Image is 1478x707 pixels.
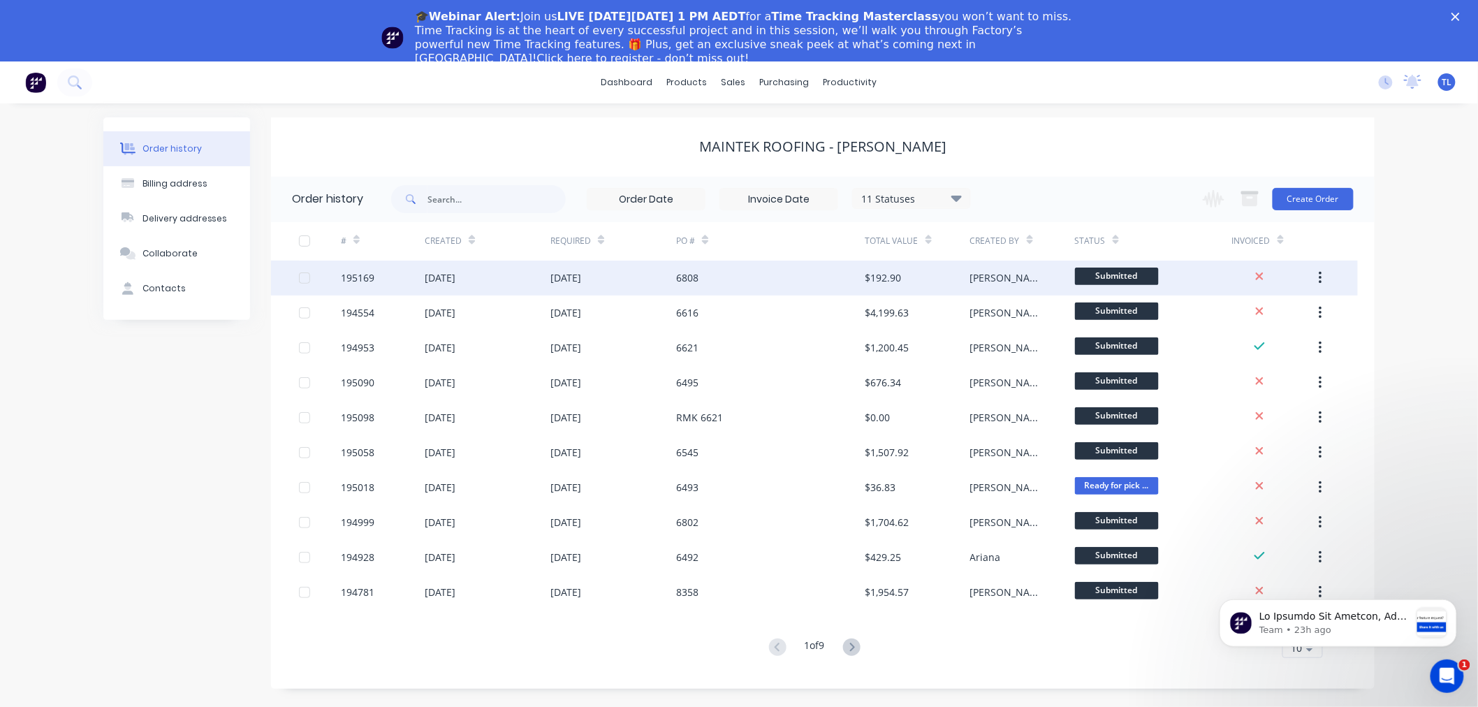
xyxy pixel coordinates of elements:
div: Close [1451,13,1465,21]
div: 11 Statuses [853,191,970,206]
div: [PERSON_NAME] [970,480,1047,495]
div: [DATE] [425,410,455,425]
div: [DATE] [550,515,581,530]
div: [DATE] [425,375,455,390]
div: 6495 [676,375,698,390]
div: Total Value [865,235,919,247]
div: $192.90 [865,270,902,285]
a: dashboard [594,72,660,93]
div: 194928 [341,550,374,564]
div: [DATE] [425,340,455,355]
div: 195018 [341,480,374,495]
div: $1,704.62 [865,515,909,530]
div: [DATE] [550,340,581,355]
div: [DATE] [550,410,581,425]
span: Submitted [1075,547,1159,564]
div: 8358 [676,585,698,599]
input: Order Date [587,189,705,210]
div: 6492 [676,550,698,564]
div: 6545 [676,445,698,460]
span: Ready for pick ... [1075,477,1159,495]
img: Profile image for Team [381,27,404,49]
div: Order history [142,143,202,155]
div: products [660,72,715,93]
button: Collaborate [103,236,250,271]
iframe: Intercom notifications message [1199,571,1478,669]
div: Created [425,235,462,247]
div: $0.00 [865,410,891,425]
div: [DATE] [425,515,455,530]
div: purchasing [753,72,817,93]
span: 1 [1459,659,1470,671]
div: 195169 [341,270,374,285]
div: [DATE] [425,305,455,320]
div: 194554 [341,305,374,320]
span: Submitted [1075,442,1159,460]
iframe: Intercom live chat [1431,659,1464,693]
div: Delivery addresses [142,212,228,225]
div: [PERSON_NAME] [970,585,1047,599]
div: Status [1075,235,1106,247]
button: Billing address [103,166,250,201]
span: TL [1442,76,1452,89]
div: [DATE] [425,270,455,285]
div: [DATE] [550,305,581,320]
span: Submitted [1075,372,1159,390]
div: RMK 6621 [676,410,723,425]
div: [DATE] [550,445,581,460]
div: # [341,222,425,261]
b: 🎓Webinar Alert: [415,10,520,23]
div: [PERSON_NAME] [970,410,1047,425]
div: [PERSON_NAME] [970,340,1047,355]
div: 195090 [341,375,374,390]
div: Created [425,222,550,261]
div: Required [550,222,676,261]
div: [DATE] [550,375,581,390]
button: Contacts [103,271,250,306]
div: [DATE] [425,585,455,599]
div: 195058 [341,445,374,460]
div: 6802 [676,515,698,530]
p: Message from Team, sent 23h ago [61,52,212,65]
div: [PERSON_NAME] [970,445,1047,460]
div: [DATE] [550,480,581,495]
input: Search... [427,185,566,213]
div: [DATE] [425,550,455,564]
div: Status [1075,222,1232,261]
div: PO # [676,235,695,247]
div: Contacts [142,282,186,295]
span: Submitted [1075,512,1159,530]
div: [DATE] [550,585,581,599]
div: [PERSON_NAME] [970,375,1047,390]
span: Submitted [1075,337,1159,355]
div: $1,200.45 [865,340,909,355]
div: [DATE] [550,270,581,285]
div: $676.34 [865,375,902,390]
div: Join us for a you won’t want to miss. Time Tracking is at the heart of every successful project a... [415,10,1074,66]
div: $4,199.63 [865,305,909,320]
div: Order history [292,191,363,207]
span: Submitted [1075,582,1159,599]
div: PO # [676,222,865,261]
button: Delivery addresses [103,201,250,236]
div: 195098 [341,410,374,425]
div: $1,954.57 [865,585,909,599]
div: Collaborate [142,247,198,260]
div: 6621 [676,340,698,355]
div: [DATE] [550,550,581,564]
div: [PERSON_NAME] [970,270,1047,285]
div: sales [715,72,753,93]
div: [DATE] [425,445,455,460]
div: [PERSON_NAME] [970,515,1047,530]
button: Create Order [1273,188,1354,210]
div: Total Value [865,222,970,261]
div: 6616 [676,305,698,320]
div: Maintek Roofing - [PERSON_NAME] [699,138,946,155]
img: Factory [25,72,46,93]
div: 6493 [676,480,698,495]
div: [DATE] [425,480,455,495]
span: Submitted [1075,303,1159,320]
span: Submitted [1075,268,1159,285]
